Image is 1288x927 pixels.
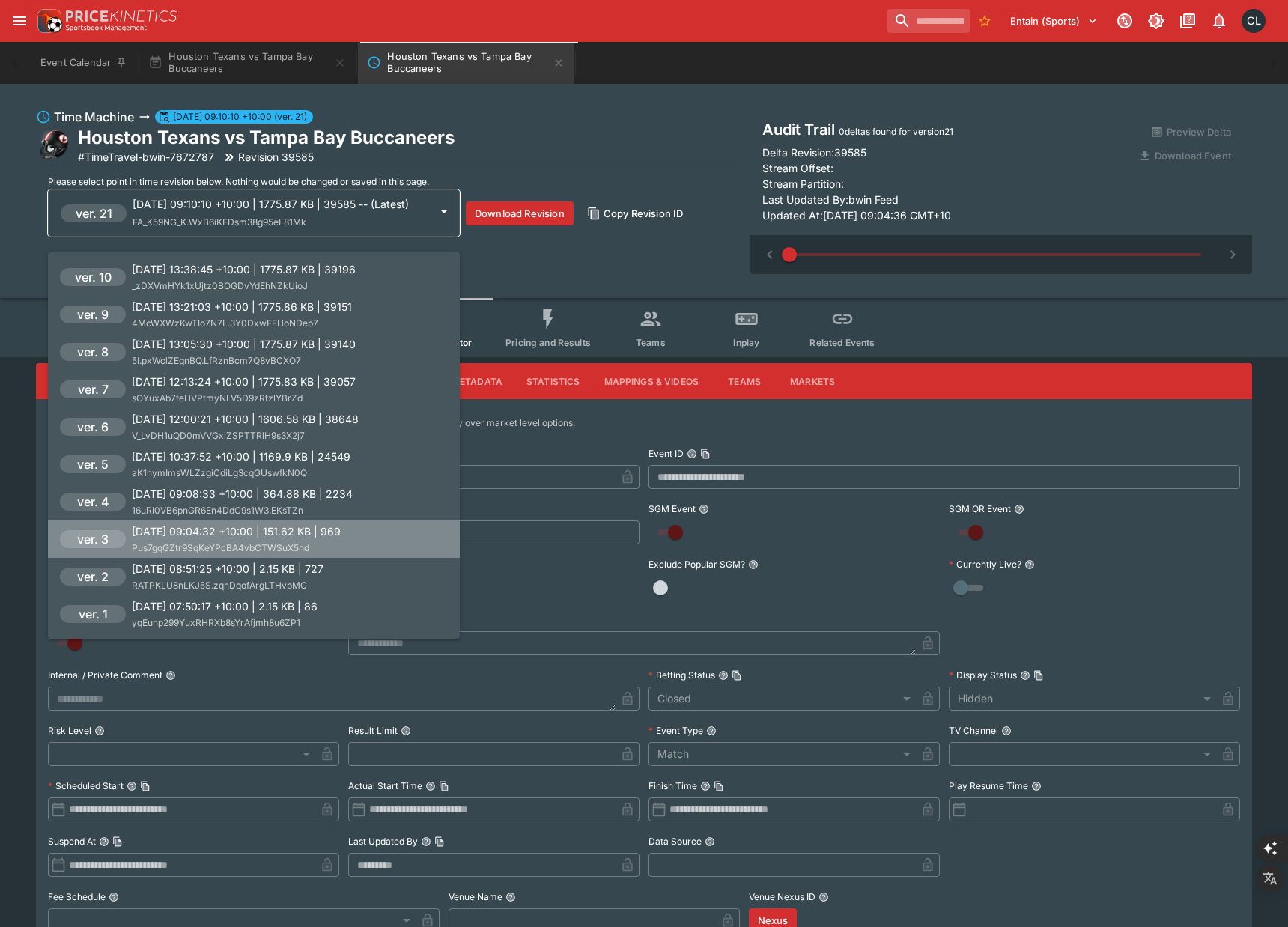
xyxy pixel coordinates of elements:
[132,467,307,478] span: aK1hymImsWLZzgiCdiLg3cqGUswfkN0Q
[75,268,112,286] h6: ver. 10
[132,617,300,628] span: yqEunp299YuxRHRXb8sYrAfjmh8u6ZP1
[77,530,109,548] h6: ver. 3
[132,299,352,314] p: [DATE] 13:21:03 +10:00 | 1775.86 KB | 39151
[132,561,323,577] p: [DATE] 08:51:25 +10:00 | 2.15 KB | 727
[77,455,109,473] h6: ver. 5
[132,580,307,591] span: RATPKLU8nLKJ5S.zqnDqofArgLTHvpMC
[77,568,109,586] h6: ver. 2
[132,598,318,614] p: [DATE] 07:50:17 +10:00 | 2.15 KB | 86
[77,306,109,323] h6: ver. 9
[132,392,303,404] span: sOYuxAb7teHVPtmyNLV5D9zRtzlYBrZd
[132,336,356,352] p: [DATE] 13:05:30 +10:00 | 1775.87 KB | 39140
[132,355,301,366] span: 5I.pxWclZEqnBQ.LfRznBcm7Q8vBCXO7
[78,380,109,398] h6: ver. 7
[132,542,309,553] span: Pus7gqGZtr9SqKeYPcBA4vbCTWSuX5nd
[132,486,353,502] p: [DATE] 09:08:33 +10:00 | 364.88 KB | 2234
[132,374,356,389] p: [DATE] 12:13:24 +10:00 | 1775.83 KB | 39057
[132,523,341,539] p: [DATE] 09:04:32 +10:00 | 151.62 KB | 969
[132,280,308,291] span: _zDXVmHYk1xUjtz0BOGDvYdEhNZkUioJ
[132,317,318,329] span: 4McWXWzKwTIo7N7L.3Y0DxwFFHoNDeb7
[132,261,356,277] p: [DATE] 13:38:45 +10:00 | 1775.87 KB | 39196
[132,449,350,464] p: [DATE] 10:37:52 +10:00 | 1169.9 KB | 24549
[132,505,303,516] span: 16uRI0VB6pnGR6En4DdC9s1W3.EKsTZn
[77,418,109,436] h6: ver. 6
[77,343,109,361] h6: ver. 8
[132,411,359,427] p: [DATE] 12:00:21 +10:00 | 1606.58 KB | 38648
[132,430,305,441] span: V_LvDH1uQD0mVVGxlZSPTTRlH9s3X2j7
[79,605,108,623] h6: ver. 1
[77,493,109,511] h6: ver. 4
